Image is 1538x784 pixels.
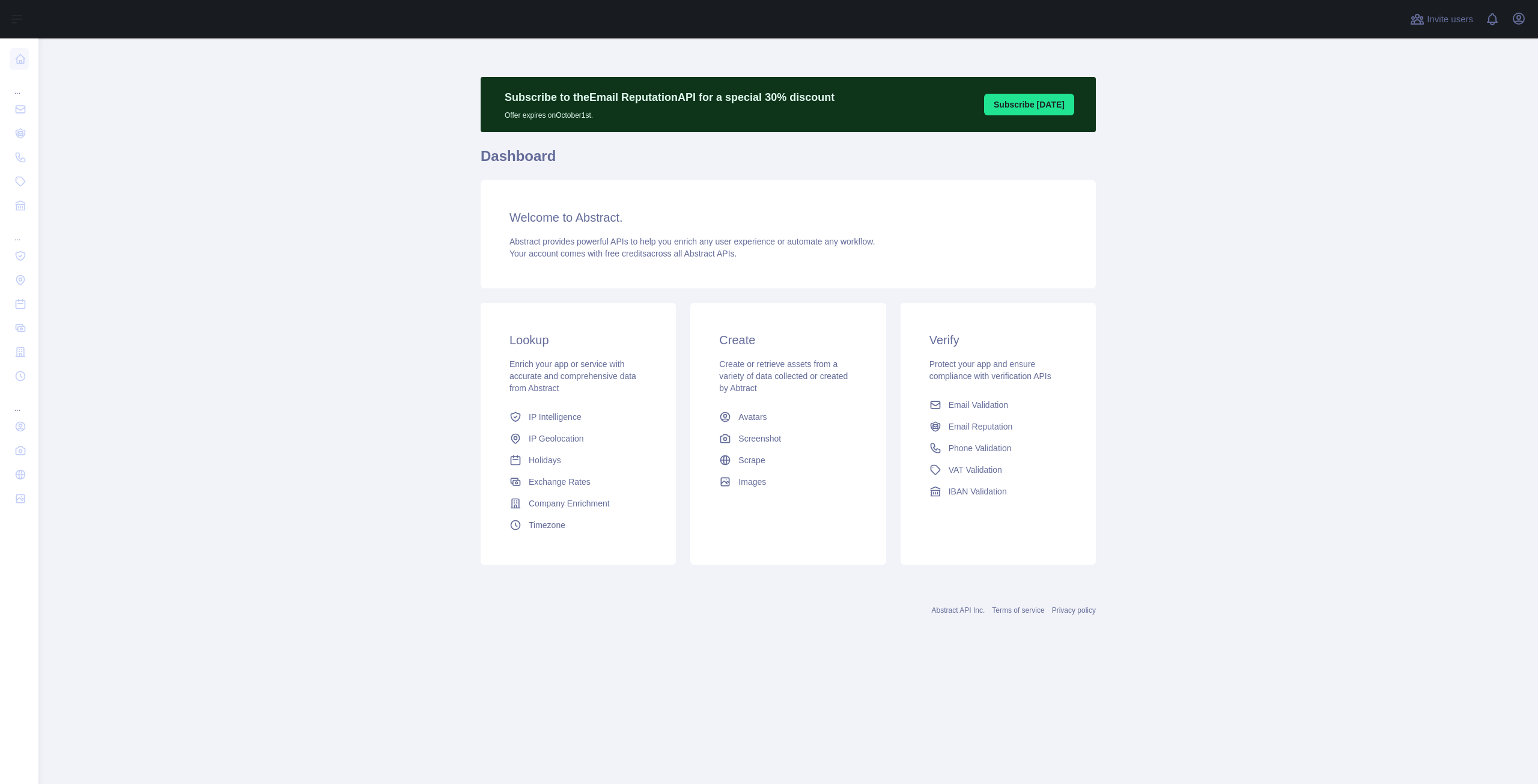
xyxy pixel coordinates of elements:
[1427,13,1473,26] span: Invite users
[719,359,848,393] span: Create or retrieve assets from a variety of data collected or created by Abtract
[505,106,834,120] p: Offer expires on October 1st.
[529,411,582,423] span: IP Intelligence
[505,406,652,428] a: IP Intelligence
[925,394,1072,416] a: Email Validation
[505,514,652,536] a: Timezone
[481,147,1096,175] h1: Dashboard
[719,332,857,348] h3: Create
[984,94,1074,115] button: Subscribe [DATE]
[949,464,1002,476] span: VAT Validation
[10,219,29,243] div: ...
[925,459,1072,481] a: VAT Validation
[925,481,1072,502] a: IBAN Validation
[505,449,652,471] a: Holidays
[714,449,862,471] a: Scrape
[738,476,766,488] span: Images
[509,359,636,393] span: Enrich your app or service with accurate and comprehensive data from Abstract
[925,437,1072,459] a: Phone Validation
[738,411,767,423] span: Avatars
[529,454,561,466] span: Holidays
[925,416,1072,437] a: Email Reputation
[505,428,652,449] a: IP Geolocation
[949,399,1008,411] span: Email Validation
[10,72,29,96] div: ...
[505,493,652,514] a: Company Enrichment
[949,485,1007,497] span: IBAN Validation
[605,249,646,258] span: free credits
[738,454,765,466] span: Scrape
[714,471,862,493] a: Images
[738,433,781,445] span: Screenshot
[10,389,29,413] div: ...
[714,406,862,428] a: Avatars
[529,476,591,488] span: Exchange Rates
[929,359,1051,381] span: Protect your app and ensure compliance with verification APIs
[949,442,1012,454] span: Phone Validation
[505,471,652,493] a: Exchange Rates
[509,332,647,348] h3: Lookup
[529,433,584,445] span: IP Geolocation
[529,519,565,531] span: Timezone
[992,606,1044,615] a: Terms of service
[509,249,737,258] span: Your account comes with across all Abstract APIs.
[949,421,1013,433] span: Email Reputation
[505,89,834,106] p: Subscribe to the Email Reputation API for a special 30 % discount
[1408,10,1476,29] button: Invite users
[929,332,1067,348] h3: Verify
[932,606,985,615] a: Abstract API Inc.
[509,209,1067,226] h3: Welcome to Abstract.
[529,497,610,509] span: Company Enrichment
[1052,606,1096,615] a: Privacy policy
[509,237,875,246] span: Abstract provides powerful APIs to help you enrich any user experience or automate any workflow.
[714,428,862,449] a: Screenshot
